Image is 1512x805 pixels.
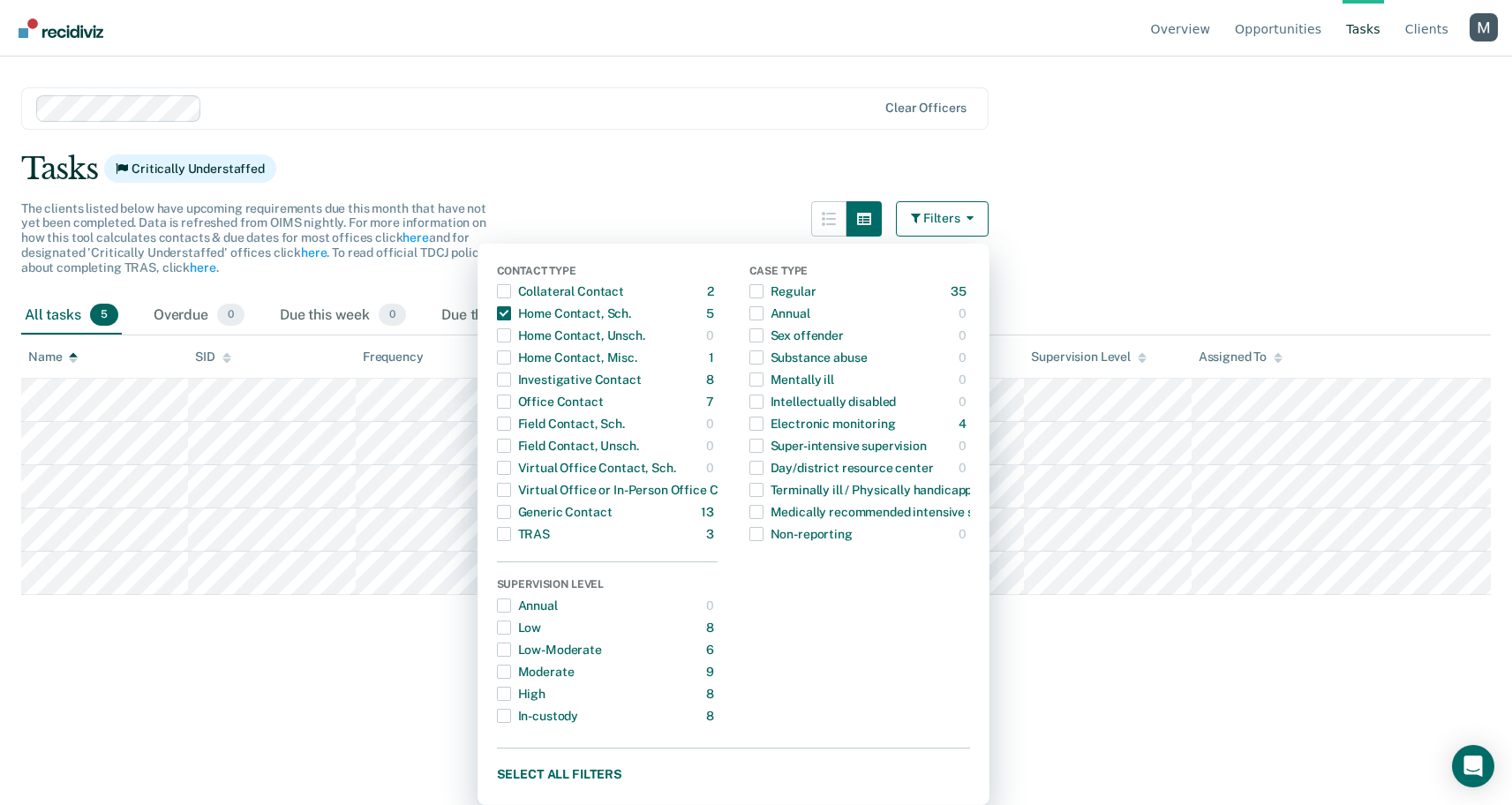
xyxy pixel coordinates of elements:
div: Generic Contact [497,498,613,526]
div: 0 [706,432,718,460]
span: 0 [217,304,244,327]
div: Field Contact, Sch. [497,410,625,438]
a: here [402,230,428,245]
div: Intellectually disabled [749,387,897,416]
div: 4 [959,410,970,438]
div: 2 [707,277,718,305]
div: Non-reporting [749,520,853,548]
div: 0 [959,299,970,327]
div: Annual [497,591,558,620]
div: 9 [706,658,718,686]
div: 0 [959,365,970,394]
div: 0 [706,591,718,620]
span: 0 [379,304,406,327]
span: 5 [90,304,118,327]
span: Critically Understaffed [104,154,276,183]
div: 7 [706,387,718,416]
a: here [301,245,327,260]
span: The clients listed below have upcoming requirements due this month that have not yet been complet... [21,201,486,275]
div: Day/district resource center [749,454,934,482]
div: 5 [706,299,718,327]
div: SID [195,350,231,365]
div: Supervision Level [1031,350,1147,365]
div: Contact Type [497,265,718,281]
div: Supervision Level [497,578,718,594]
div: Assigned To [1199,350,1283,365]
div: Frequency [363,350,424,365]
div: 3 [706,520,718,548]
div: 8 [706,613,718,642]
div: 1 [709,343,718,372]
div: Sex offender [749,321,844,350]
div: Due this month5 [438,297,578,335]
div: 35 [951,277,970,305]
div: Annual [749,299,810,327]
div: Open Intercom Messenger [1452,745,1494,787]
div: Moderate [497,658,575,686]
div: 0 [706,321,718,350]
div: 8 [706,702,718,730]
div: Mentally ill [749,365,834,394]
div: Clear officers [885,101,967,116]
div: 0 [959,387,970,416]
div: Overdue0 [150,297,248,335]
div: Substance abuse [749,343,868,372]
div: Tasks [21,151,1491,187]
div: 13 [701,498,718,526]
div: Terminally ill / Physically handicapped [749,476,987,504]
img: Recidiviz [19,19,103,38]
div: 8 [706,680,718,708]
div: 0 [959,520,970,548]
div: Home Contact, Misc. [497,343,637,372]
div: 6 [706,636,718,664]
a: here [190,260,215,275]
div: Collateral Contact [497,277,624,305]
div: Electronic monitoring [749,410,896,438]
div: 0 [959,454,970,482]
div: Medically recommended intensive supervision [749,498,1033,526]
div: TRAS [497,520,550,548]
div: High [497,680,545,708]
div: 0 [959,343,970,372]
div: Low [497,613,542,642]
div: Regular [749,277,816,305]
div: 0 [959,321,970,350]
div: Super-intensive supervision [749,432,927,460]
button: Profile dropdown button [1470,13,1498,41]
button: Filters [896,201,989,237]
div: In-custody [497,702,579,730]
button: Select all filters [497,763,970,785]
div: Home Contact, Sch. [497,299,631,327]
div: Due this week0 [276,297,410,335]
div: Name [28,350,78,365]
div: Home Contact, Unsch. [497,321,645,350]
div: Field Contact, Unsch. [497,432,639,460]
div: Investigative Contact [497,365,642,394]
div: Low-Moderate [497,636,602,664]
div: 8 [706,365,718,394]
div: Virtual Office or In-Person Office Contact [497,476,756,504]
div: All tasks5 [21,297,122,335]
div: Case Type [749,265,970,281]
div: 0 [706,454,718,482]
div: 0 [959,432,970,460]
div: 0 [706,410,718,438]
div: Office Contact [497,387,604,416]
div: Virtual Office Contact, Sch. [497,454,676,482]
